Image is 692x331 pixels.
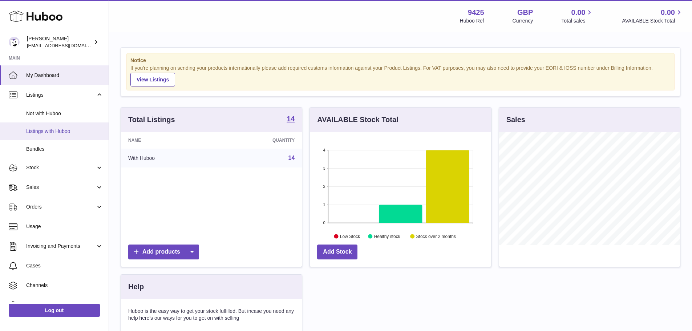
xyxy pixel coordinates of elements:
span: Usage [26,223,103,230]
h3: Help [128,282,144,292]
div: Currency [513,17,533,24]
span: Channels [26,282,103,289]
text: 0 [323,221,325,225]
a: 14 [287,115,295,124]
div: If you're planning on sending your products internationally please add required customs informati... [130,65,671,86]
span: Total sales [561,17,594,24]
div: Huboo Ref [460,17,484,24]
strong: Notice [130,57,671,64]
span: Sales [26,184,96,191]
th: Quantity [216,132,302,149]
strong: GBP [517,8,533,17]
p: Huboo is the easy way to get your stock fulfilled. But incase you need any help here's our ways f... [128,308,295,322]
span: AVAILABLE Stock Total [622,17,683,24]
img: internalAdmin-9425@internal.huboo.com [9,37,20,48]
h3: AVAILABLE Stock Total [317,115,398,125]
span: Not with Huboo [26,110,103,117]
h3: Total Listings [128,115,175,125]
h3: Sales [506,115,525,125]
strong: 14 [287,115,295,122]
text: 3 [323,166,325,170]
div: [PERSON_NAME] [27,35,92,49]
a: 0.00 AVAILABLE Stock Total [622,8,683,24]
span: Settings [26,302,103,308]
span: 0.00 [571,8,586,17]
text: Healthy stock [374,234,401,239]
a: 14 [288,155,295,161]
span: Invoicing and Payments [26,243,96,250]
text: 4 [323,148,325,152]
th: Name [121,132,216,149]
a: Log out [9,304,100,317]
strong: 9425 [468,8,484,17]
a: 0.00 Total sales [561,8,594,24]
span: Listings with Huboo [26,128,103,135]
span: 0.00 [661,8,675,17]
td: With Huboo [121,149,216,167]
span: Listings [26,92,96,98]
span: Cases [26,262,103,269]
span: Bundles [26,146,103,153]
text: Stock over 2 months [416,234,456,239]
span: [EMAIL_ADDRESS][DOMAIN_NAME] [27,43,107,48]
a: View Listings [130,73,175,86]
text: Low Stock [340,234,360,239]
span: Stock [26,164,96,171]
span: My Dashboard [26,72,103,79]
text: 1 [323,202,325,207]
a: Add Stock [317,245,357,259]
span: Orders [26,203,96,210]
a: Add products [128,245,199,259]
text: 2 [323,184,325,189]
